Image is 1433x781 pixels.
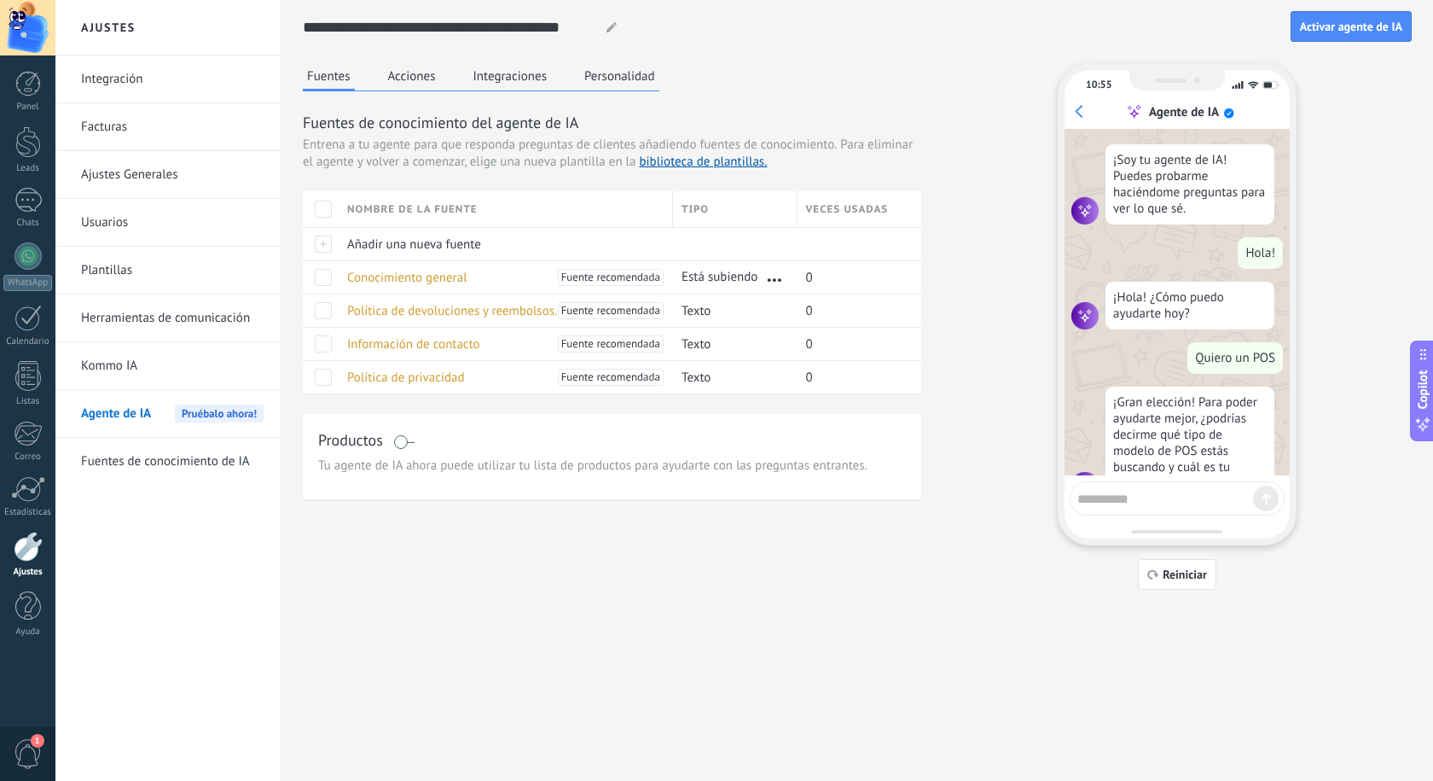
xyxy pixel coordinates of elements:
[561,269,660,286] span: Fuente recomendada
[1071,197,1099,224] img: agent icon
[3,627,53,638] div: Ayuda
[580,63,659,89] button: Personalidad
[81,103,264,151] a: Facturas
[81,390,264,438] a: Agente de IA Pruébalo ahora!
[1071,472,1099,499] img: agent icon
[303,63,355,91] button: Fuentes
[55,390,281,438] li: Agente de IA
[81,342,264,390] a: Kommo IA
[339,294,664,327] div: Política de devoluciones y reembolsos.
[175,405,264,423] span: Pruébalo ahora!
[682,303,711,319] span: Texto
[81,55,264,103] a: Integración
[639,154,767,170] a: biblioteca de plantillas.
[1414,370,1431,409] span: Copilot
[55,294,281,342] li: Herramientas de comunicación
[561,335,660,353] span: Fuente recomendada
[81,390,151,438] span: Agente de IA
[1086,79,1111,91] div: 10:55
[347,336,480,353] span: Información de contacto
[673,328,789,360] div: Texto
[673,294,789,327] div: Texto
[3,507,53,518] div: Estadísticas
[798,191,922,227] div: Veces usadas
[347,236,481,253] span: Añadir una nueva fuente
[1187,342,1283,374] div: Quiero un POS
[798,294,909,327] div: 0
[55,438,281,485] li: Fuentes de conocimiento de IA
[347,370,465,386] span: Política de privacidad
[318,458,906,475] span: Tu agente de IA ahora puede utilizar tu lista de productos para ayudarte con las preguntas entran...
[798,328,909,360] div: 0
[303,137,837,154] span: Entrena a tu agente para que responda preguntas de clientes añadiendo fuentes de conocimiento.
[318,429,383,451] h3: Productos
[682,336,711,353] span: Texto
[1300,20,1402,32] span: Activar agente de IA
[303,137,913,170] span: Para eliminar el agente y volver a comenzar, elige una nueva plantilla en la
[1105,282,1274,329] div: ¡Hola! ¿Cómo puedo ayudarte hoy?
[347,303,557,319] span: Política de devoluciones y reembolsos.
[339,261,664,294] div: Conocimiento general
[339,191,672,227] div: Nombre de la fuente
[561,302,660,319] span: Fuente recomendada
[682,370,711,386] span: Texto
[55,55,281,103] li: Integración
[3,567,53,578] div: Ajustes
[81,438,264,486] a: Fuentes de conocimiento de IA
[798,361,909,393] div: 0
[1138,559,1216,590] button: Reiniciar
[682,269,757,286] span: Está subiendo
[81,294,264,342] a: Herramientas de comunicación
[339,361,664,393] div: Política de privacidad
[347,270,467,286] span: Conocimiento general
[561,369,660,386] span: Fuente recomendada
[3,218,53,229] div: Chats
[806,370,813,386] span: 0
[798,261,909,294] div: 0
[806,270,813,286] span: 0
[303,112,921,133] h3: Fuentes de conocimiento del agente de IA
[806,303,813,319] span: 0
[673,191,797,227] div: Tipo
[3,336,53,347] div: Calendario
[1105,144,1274,224] div: ¡Soy tu agente de IA! Puedes probarme haciéndome preguntas para ver lo que sé.
[1163,568,1207,580] span: Reiniciar
[31,734,44,748] span: 1
[806,336,813,353] span: 0
[55,247,281,294] li: Plantillas
[673,261,789,294] div: Está subiendo
[339,328,664,360] div: Información de contacto
[1105,387,1274,499] div: ¡Gran elección! Para poder ayudarte mejor, ¿podrías decirme qué tipo de modelo de POS estás busca...
[673,361,789,393] div: Texto
[55,103,281,151] li: Facturas
[81,247,264,294] a: Plantillas
[55,199,281,247] li: Usuarios
[1071,302,1099,329] img: agent icon
[55,151,281,199] li: Ajustes Generales
[81,199,264,247] a: Usuarios
[55,342,281,390] li: Kommo IA
[1238,237,1283,269] div: Hola!
[1291,11,1412,42] button: Activar agente de IA
[3,396,53,407] div: Listas
[3,163,53,174] div: Leads
[81,151,264,199] a: Ajustes Generales
[384,63,440,89] button: Acciones
[3,102,53,113] div: Panel
[3,275,52,291] div: WhatsApp
[1149,104,1219,120] div: Agente de IA
[469,63,552,89] button: Integraciones
[3,452,53,463] div: Correo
